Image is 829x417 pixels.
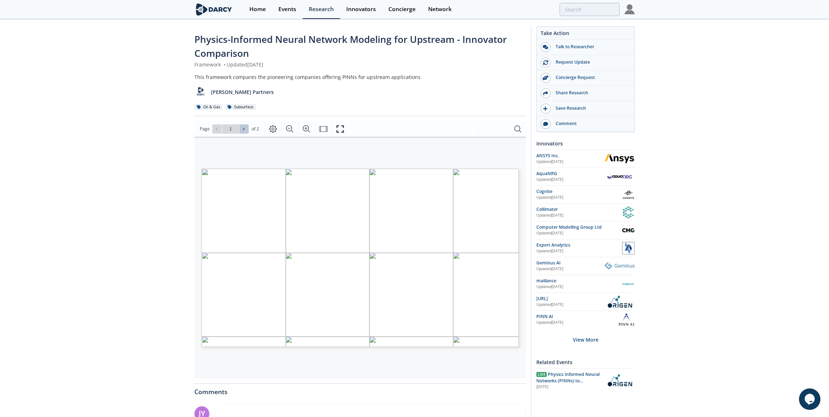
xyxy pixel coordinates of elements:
[211,88,274,96] p: [PERSON_NAME] Partners
[560,3,620,16] input: Advanced Search
[622,206,635,219] img: Collimator
[536,137,635,150] div: Innovators
[605,296,635,308] img: OriGen.AI
[536,296,635,308] a: [URL] Updated[DATE] OriGen.AI
[536,170,635,183] a: AquaNRG Updated[DATE] AquaNRG
[536,320,619,326] div: Updated [DATE]
[551,59,631,65] div: Request Update
[225,104,256,110] div: Subsurface
[388,6,416,12] div: Concierge
[536,188,622,195] div: Cognite
[194,3,233,16] img: logo-wide.svg
[622,224,635,237] img: Computer Modelling Group Ltd
[622,242,635,254] img: Expert Analytics
[309,6,334,12] div: Research
[536,188,635,201] a: Cognite Updated[DATE] Cognite
[536,278,635,290] a: maillance Updated[DATE] maillance
[536,302,605,308] div: Updated [DATE]
[536,313,635,326] a: PINN AI Updated[DATE] PINN AI
[536,266,605,272] div: Updated [DATE]
[536,177,605,183] div: Updated [DATE]
[605,262,635,269] img: Geminus AI
[536,206,635,219] a: Collimator Updated[DATE] Collimator
[536,224,622,230] div: Computer Modelling Group Ltd
[537,29,634,40] div: Take Action
[194,73,526,81] div: This framework compares the pioneering companies offering PINNs for upstream applications
[536,242,635,254] a: Expert Analytics Updated[DATE] Expert Analytics
[536,328,635,351] div: View More
[536,206,622,213] div: Collimator
[551,105,631,111] div: Save Research
[536,224,635,237] a: Computer Modelling Group Ltd Updated[DATE] Computer Modelling Group Ltd
[249,6,266,12] div: Home
[194,61,526,68] div: Framework Updated [DATE]
[622,188,635,201] img: Cognite
[536,260,635,272] a: Geminus AI Updated[DATE] Geminus AI
[222,61,227,68] span: •
[551,74,631,81] div: Concierge Request
[536,159,605,165] div: Updated [DATE]
[536,248,622,254] div: Updated [DATE]
[536,371,635,390] a: Live Physics Informed Neural Networks (PINNs) to Accelerate Subsurface Scenario Analysis [DATE] O...
[428,6,452,12] div: Network
[536,296,605,302] div: [URL]
[536,230,622,236] div: Updated [DATE]
[278,6,296,12] div: Events
[536,195,622,200] div: Updated [DATE]
[799,388,822,410] iframe: chat widget
[605,154,635,163] img: ANSYS Inc.
[536,313,619,320] div: PINN AI
[346,6,376,12] div: Innovators
[536,372,547,377] span: Live
[194,384,526,395] div: Comments
[536,170,605,177] div: AquaNRG
[625,4,635,14] img: Profile
[536,242,622,248] div: Expert Analytics
[536,260,605,266] div: Geminus AI
[536,278,622,284] div: maillance
[619,313,635,326] img: PINN AI
[551,120,631,127] div: Comment
[536,213,622,218] div: Updated [DATE]
[551,44,631,50] div: Talk to Researcher
[536,384,600,390] div: [DATE]
[536,356,635,368] div: Related Events
[536,153,635,165] a: ANSYS Inc. Updated[DATE] ANSYS Inc.
[551,90,631,96] div: Share Research
[622,278,635,290] img: maillance
[536,371,600,397] span: Physics Informed Neural Networks (PINNs) to Accelerate Subsurface Scenario Analysis
[194,33,507,60] span: Physics-Informed Neural Network Modeling for Upstream - Innovator Comparison
[194,104,223,110] div: Oil & Gas
[536,284,622,290] div: Updated [DATE]
[536,153,605,159] div: ANSYS Inc.
[605,374,635,387] img: OriGen.AI
[605,173,635,180] img: AquaNRG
